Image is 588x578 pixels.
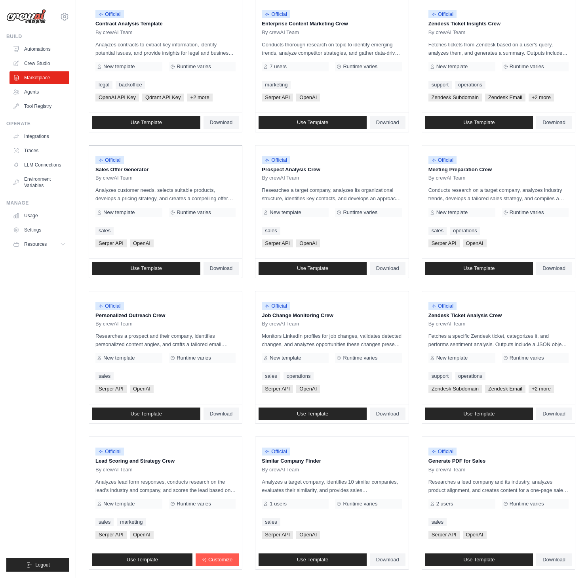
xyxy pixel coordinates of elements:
span: Zendesk Email [485,385,525,393]
span: Download [542,411,565,417]
span: 1 users [270,501,287,507]
span: Serper API [95,531,127,539]
button: Logout [6,558,69,572]
p: Fetches tickets from Zendesk based on a user's query, analyzes them, and generates a summary. Out... [428,40,569,57]
span: Use Template [131,411,162,417]
a: Download [370,116,405,129]
span: OpenAI [296,531,320,539]
span: OpenAI [463,239,487,247]
span: By crewAI Team [262,467,299,473]
span: +2 more [529,94,554,101]
span: Download [210,265,233,272]
a: Download [370,262,405,275]
span: Logout [35,562,50,568]
a: marketing [117,518,146,526]
span: Official [262,448,290,456]
span: Use Template [463,119,495,126]
span: Use Template [297,411,328,417]
p: Analyzes lead form responses, conducts research on the lead's industry and company, and scores th... [95,478,236,494]
a: sales [95,518,114,526]
span: Use Template [463,265,495,272]
span: Download [542,119,565,126]
span: Runtime varies [343,63,377,70]
p: Fetches a specific Zendesk ticket, categorizes it, and performs sentiment analysis. Outputs inclu... [428,332,569,348]
span: Official [95,302,124,310]
span: Official [262,156,290,164]
span: By crewAI Team [95,467,133,473]
span: Download [210,119,233,126]
a: Settings [10,224,69,236]
span: Official [262,302,290,310]
a: Environment Variables [10,173,69,192]
a: Download [536,553,572,566]
span: +2 more [187,94,213,101]
a: support [428,372,452,380]
p: Researches a prospect and their company, identifies personalized content angles, and crafts a tai... [95,332,236,348]
p: Analyzes a target company, identifies 10 similar companies, evaluates their similarity, and provi... [262,478,402,494]
p: Zendesk Ticket Insights Crew [428,20,569,28]
a: Use Template [92,116,200,129]
p: Researches a target company, analyzes its organizational structure, identifies key contacts, and ... [262,186,402,203]
span: Zendesk Email [485,94,525,101]
a: sales [262,227,280,235]
span: Use Template [131,119,162,126]
span: Runtime varies [177,501,211,507]
span: 7 users [270,63,287,70]
a: Use Template [259,408,367,420]
a: Download [370,553,405,566]
a: Usage [10,209,69,222]
button: Resources [10,238,69,251]
span: New template [270,209,301,216]
span: Runtime varies [510,355,544,361]
span: Runtime varies [343,501,377,507]
span: Zendesk Subdomain [428,94,482,101]
a: Use Template [425,116,533,129]
span: New template [103,501,135,507]
span: Download [376,119,399,126]
span: By crewAI Team [95,175,133,181]
span: Official [428,448,457,456]
span: 2 users [436,501,453,507]
p: Generate PDF for Sales [428,457,569,465]
a: Use Template [259,116,367,129]
span: By crewAI Team [95,29,133,36]
span: Serper API [262,385,293,393]
p: Enterprise Content Marketing Crew [262,20,402,28]
span: OpenAI [463,531,487,539]
a: Use Template [425,553,533,566]
div: Operate [6,121,69,127]
a: Tool Registry [10,100,69,113]
span: Use Template [297,265,328,272]
span: Runtime varies [177,355,211,361]
span: Download [542,557,565,563]
span: Download [210,411,233,417]
p: Zendesk Ticket Analysis Crew [428,312,569,320]
span: Customize [208,557,232,563]
a: legal [95,81,112,89]
p: Contract Analysis Template [95,20,236,28]
a: Agents [10,86,69,98]
a: Use Template [425,262,533,275]
span: By crewAI Team [262,175,299,181]
span: Use Template [127,557,158,563]
p: Meeting Preparation Crew [428,166,569,174]
span: +2 more [529,385,554,393]
p: Conducts thorough research on topic to identify emerging trends, analyze competitor strategies, a... [262,40,402,57]
span: Official [428,10,457,18]
span: Serper API [95,239,127,247]
span: Qdrant API Key [142,94,184,101]
span: Zendesk Subdomain [428,385,482,393]
a: operations [284,372,314,380]
span: Runtime varies [343,355,377,361]
span: By crewAI Team [428,467,466,473]
span: Use Template [297,557,328,563]
a: Download [536,262,572,275]
p: Prospect Analysis Crew [262,166,402,174]
span: Serper API [428,239,460,247]
a: operations [455,372,485,380]
span: Use Template [463,411,495,417]
span: By crewAI Team [428,29,466,36]
p: Monitors LinkedIn profiles for job changes, validates detected changes, and analyzes opportunitie... [262,332,402,348]
p: Analyzes contracts to extract key information, identify potential issues, and provide insights fo... [95,40,236,57]
a: sales [95,227,114,235]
